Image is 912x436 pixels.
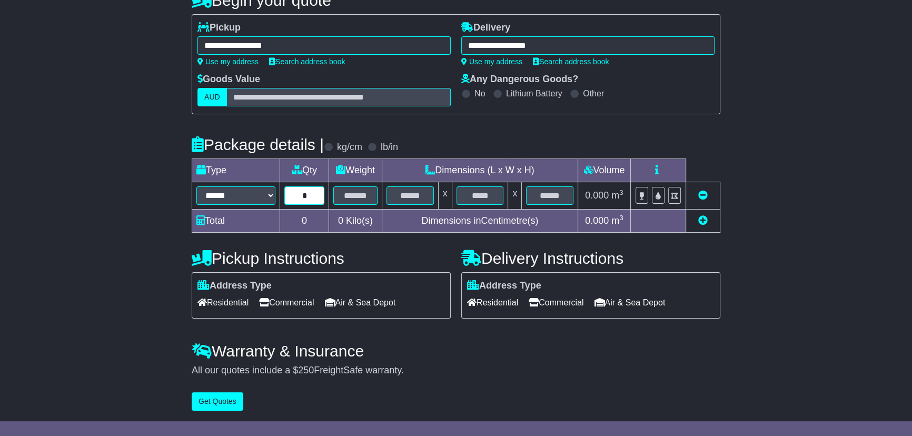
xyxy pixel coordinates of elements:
[461,57,522,66] a: Use my address
[619,189,623,196] sup: 3
[381,142,398,153] label: lb/in
[329,210,382,233] td: Kilo(s)
[461,250,720,267] h4: Delivery Instructions
[192,210,280,233] td: Total
[585,215,609,226] span: 0.000
[197,22,241,34] label: Pickup
[197,74,260,85] label: Goods Value
[192,159,280,182] td: Type
[529,294,583,311] span: Commercial
[197,294,249,311] span: Residential
[259,294,314,311] span: Commercial
[585,190,609,201] span: 0.000
[594,294,666,311] span: Air & Sea Depot
[325,294,396,311] span: Air & Sea Depot
[192,250,451,267] h4: Pickup Instructions
[192,136,324,153] h4: Package details |
[197,88,227,106] label: AUD
[611,190,623,201] span: m
[698,190,708,201] a: Remove this item
[298,365,314,375] span: 250
[197,280,272,292] label: Address Type
[382,159,578,182] td: Dimensions (L x W x H)
[461,22,510,34] label: Delivery
[192,392,243,411] button: Get Quotes
[508,182,522,210] td: x
[583,88,604,98] label: Other
[461,74,578,85] label: Any Dangerous Goods?
[533,57,609,66] a: Search address book
[197,57,259,66] a: Use my address
[467,280,541,292] label: Address Type
[192,342,720,360] h4: Warranty & Insurance
[192,365,720,376] div: All our quotes include a $ FreightSafe warranty.
[338,215,343,226] span: 0
[611,215,623,226] span: m
[337,142,362,153] label: kg/cm
[698,215,708,226] a: Add new item
[467,294,518,311] span: Residential
[280,210,329,233] td: 0
[619,214,623,222] sup: 3
[280,159,329,182] td: Qty
[506,88,562,98] label: Lithium Battery
[474,88,485,98] label: No
[269,57,345,66] a: Search address book
[438,182,452,210] td: x
[382,210,578,233] td: Dimensions in Centimetre(s)
[578,159,630,182] td: Volume
[329,159,382,182] td: Weight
